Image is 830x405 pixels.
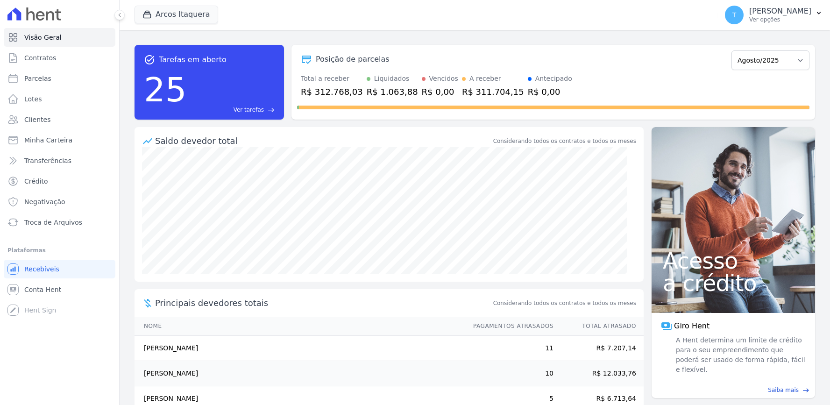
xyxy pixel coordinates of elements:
[4,131,115,149] a: Minha Carteira
[663,272,804,294] span: a crédito
[732,12,737,18] span: T
[24,115,50,124] span: Clientes
[301,85,363,98] div: R$ 312.768,03
[469,74,501,84] div: A receber
[268,107,275,114] span: east
[4,90,115,108] a: Lotes
[464,336,554,361] td: 11
[191,106,275,114] a: Ver tarefas east
[429,74,458,84] div: Vencidos
[749,16,811,23] p: Ver opções
[493,299,636,307] span: Considerando todos os contratos e todos os meses
[717,2,830,28] button: T [PERSON_NAME] Ver opções
[493,137,636,145] div: Considerando todos os contratos e todos os meses
[144,65,187,114] div: 25
[234,106,264,114] span: Ver tarefas
[155,135,491,147] div: Saldo devedor total
[4,172,115,191] a: Crédito
[4,260,115,278] a: Recebíveis
[4,110,115,129] a: Clientes
[159,54,227,65] span: Tarefas em aberto
[135,361,464,386] td: [PERSON_NAME]
[674,335,806,375] span: A Hent determina um limite de crédito para o seu empreendimento que poderá ser usado de forma ráp...
[554,317,644,336] th: Total Atrasado
[464,317,554,336] th: Pagamentos Atrasados
[768,386,799,394] span: Saiba mais
[24,135,72,145] span: Minha Carteira
[374,74,410,84] div: Liquidados
[535,74,572,84] div: Antecipado
[135,317,464,336] th: Nome
[4,69,115,88] a: Parcelas
[135,6,218,23] button: Arcos Itaquera
[657,386,809,394] a: Saiba mais east
[462,85,524,98] div: R$ 311.704,15
[4,213,115,232] a: Troca de Arquivos
[554,361,644,386] td: R$ 12.033,76
[4,280,115,299] a: Conta Hent
[24,264,59,274] span: Recebíveis
[4,28,115,47] a: Visão Geral
[4,192,115,211] a: Negativação
[7,245,112,256] div: Plataformas
[554,336,644,361] td: R$ 7.207,14
[802,387,809,394] span: east
[24,285,61,294] span: Conta Hent
[24,33,62,42] span: Visão Geral
[24,156,71,165] span: Transferências
[24,53,56,63] span: Contratos
[528,85,572,98] div: R$ 0,00
[24,177,48,186] span: Crédito
[24,94,42,104] span: Lotes
[24,218,82,227] span: Troca de Arquivos
[316,54,390,65] div: Posição de parcelas
[144,54,155,65] span: task_alt
[155,297,491,309] span: Principais devedores totais
[422,85,458,98] div: R$ 0,00
[135,336,464,361] td: [PERSON_NAME]
[749,7,811,16] p: [PERSON_NAME]
[464,361,554,386] td: 10
[301,74,363,84] div: Total a receber
[663,249,804,272] span: Acesso
[367,85,418,98] div: R$ 1.063,88
[24,197,65,206] span: Negativação
[24,74,51,83] span: Parcelas
[4,151,115,170] a: Transferências
[674,320,709,332] span: Giro Hent
[4,49,115,67] a: Contratos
